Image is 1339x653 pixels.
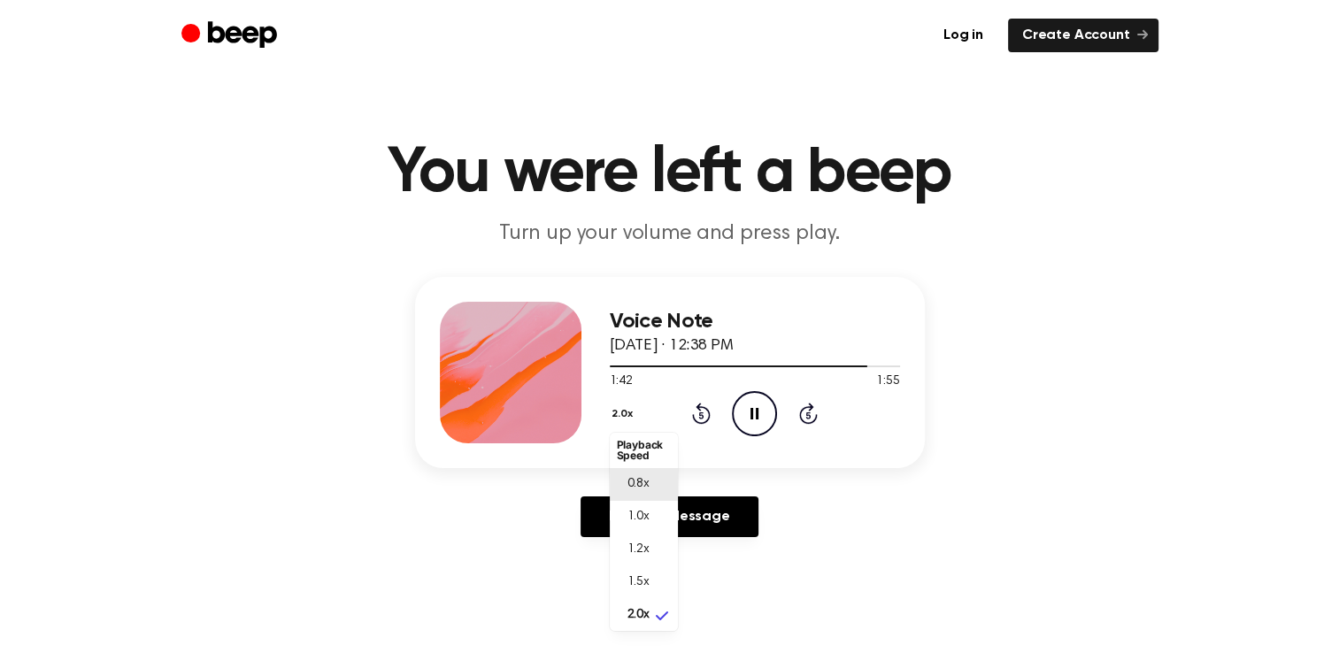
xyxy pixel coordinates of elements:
[610,433,678,631] ul: 2.0x
[627,508,650,526] span: 1.0x
[181,19,281,53] a: Beep
[627,475,650,494] span: 0.8x
[610,310,900,334] h3: Voice Note
[610,338,734,354] span: [DATE] · 12:38 PM
[610,399,640,429] button: 2.0x
[876,373,899,391] span: 1:55
[929,19,997,52] a: Log in
[330,219,1010,249] p: Turn up your volume and press play.
[610,373,633,391] span: 1:42
[217,142,1123,205] h1: You were left a beep
[627,541,650,559] span: 1.2x
[610,433,678,468] li: Playback Speed
[627,573,650,592] span: 1.5x
[581,496,758,537] a: Reply to Message
[1008,19,1158,52] a: Create Account
[627,606,650,625] span: 2.0x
